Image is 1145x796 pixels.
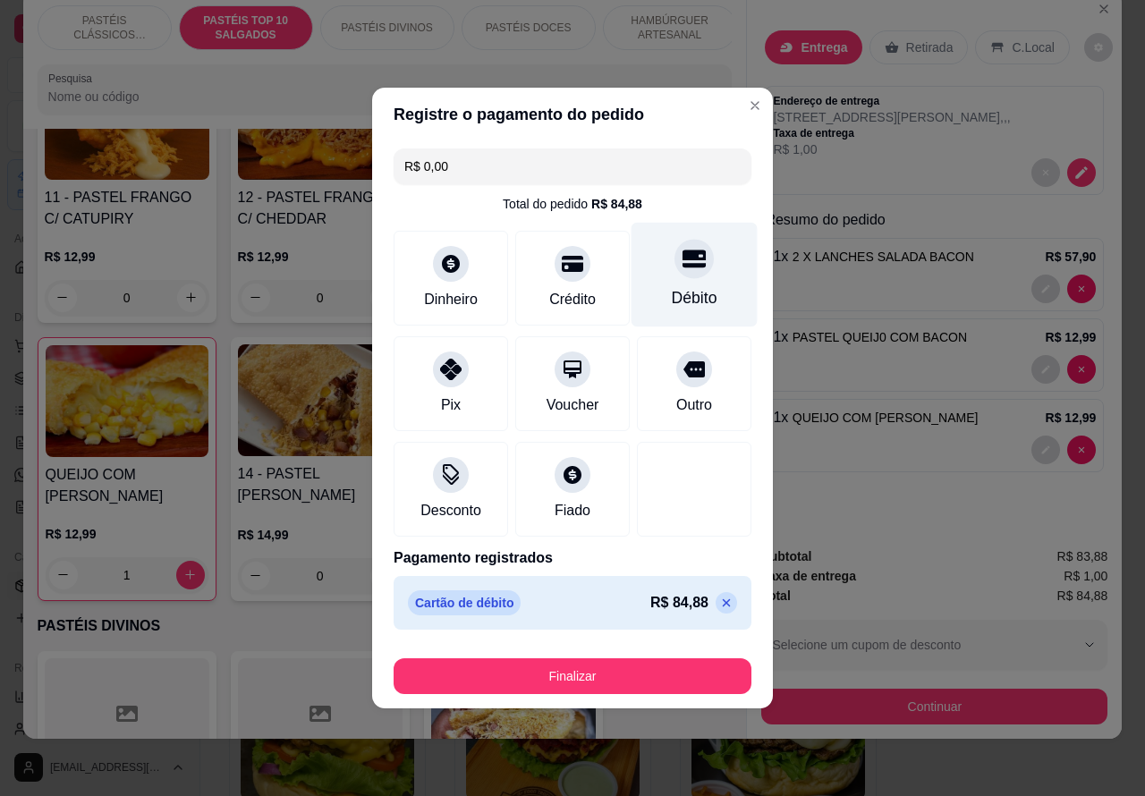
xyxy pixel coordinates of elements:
[394,547,751,569] p: Pagamento registrados
[404,148,741,184] input: Ex.: hambúrguer de cordeiro
[650,592,708,614] p: R$ 84,88
[441,394,461,416] div: Pix
[394,658,751,694] button: Finalizar
[503,195,642,213] div: Total do pedido
[408,590,521,615] p: Cartão de débito
[547,394,599,416] div: Voucher
[591,195,642,213] div: R$ 84,88
[424,289,478,310] div: Dinheiro
[420,500,481,521] div: Desconto
[676,394,712,416] div: Outro
[372,88,773,141] header: Registre o pagamento do pedido
[672,286,717,309] div: Débito
[549,289,596,310] div: Crédito
[741,91,769,120] button: Close
[555,500,590,521] div: Fiado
